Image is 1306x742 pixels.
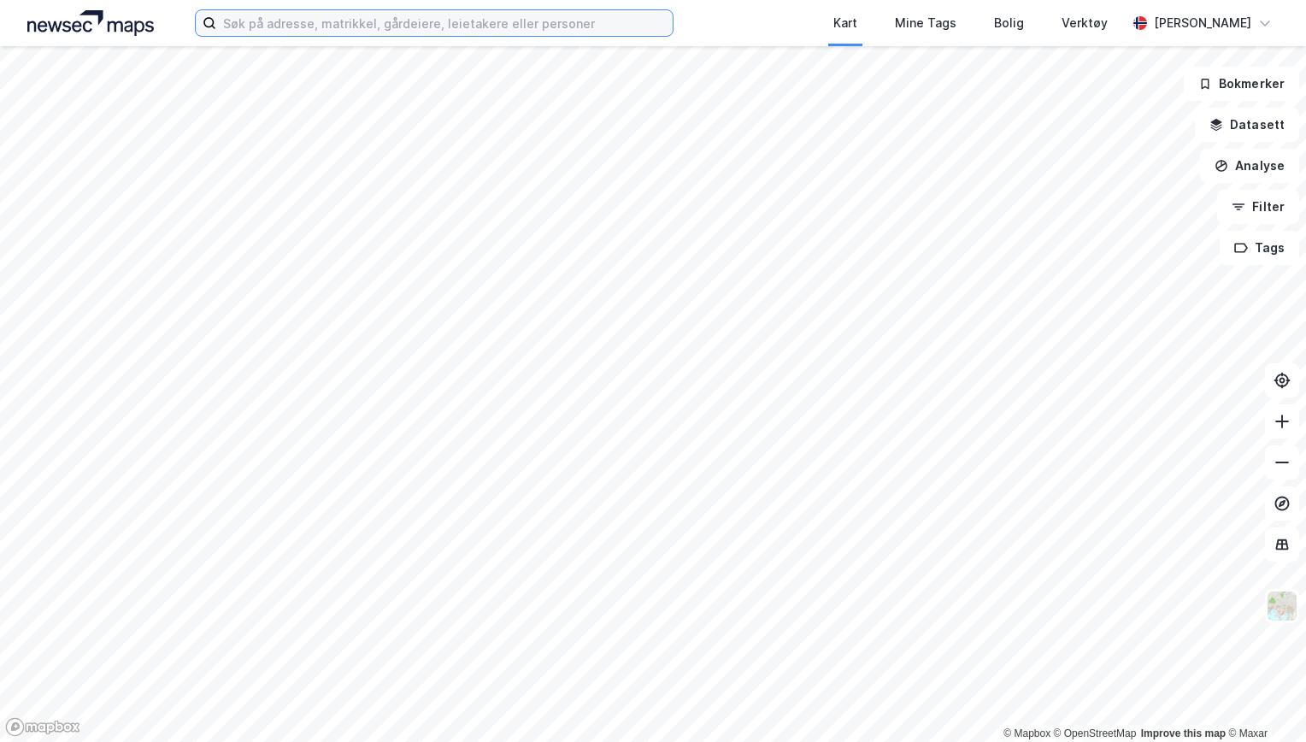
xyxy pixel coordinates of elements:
[1220,231,1299,265] button: Tags
[1217,190,1299,224] button: Filter
[1266,590,1298,622] img: Z
[1003,727,1050,739] a: Mapbox
[27,10,154,36] img: logo.a4113a55bc3d86da70a041830d287a7e.svg
[1154,13,1251,33] div: [PERSON_NAME]
[1200,149,1299,183] button: Analyse
[1221,660,1306,742] iframe: Chat Widget
[5,717,80,737] a: Mapbox homepage
[1054,727,1137,739] a: OpenStreetMap
[1141,727,1226,739] a: Improve this map
[216,10,673,36] input: Søk på adresse, matrikkel, gårdeiere, leietakere eller personer
[895,13,956,33] div: Mine Tags
[1221,660,1306,742] div: Kontrollprogram for chat
[1184,67,1299,101] button: Bokmerker
[1062,13,1108,33] div: Verktøy
[833,13,857,33] div: Kart
[994,13,1024,33] div: Bolig
[1195,108,1299,142] button: Datasett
